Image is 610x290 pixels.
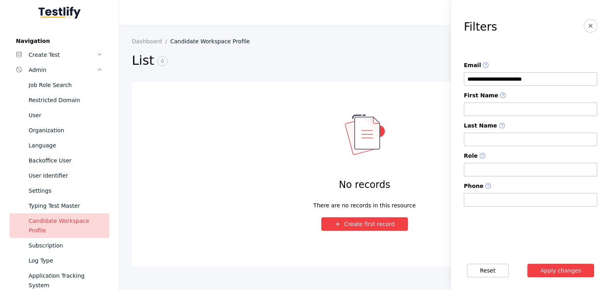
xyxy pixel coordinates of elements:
[29,271,103,290] div: Application Tracking System
[464,122,597,130] label: Last Name
[29,80,103,90] div: Job Role Search
[29,256,103,265] div: Log Type
[464,62,597,69] label: Email
[313,201,416,205] div: There are no records in this resource
[29,50,97,60] div: Create Test
[29,216,103,235] div: Candidate Workspace Profile
[321,217,408,231] button: Create first record
[29,95,103,105] div: Restricted Domain
[29,156,103,165] div: Backoffice User
[339,178,390,191] h4: No records
[29,201,103,211] div: Typing Test Master
[29,126,103,135] div: Organization
[29,241,103,250] div: Subscription
[157,56,168,66] span: 0
[464,92,597,99] label: First Name
[10,183,109,198] a: Settings
[10,238,109,253] a: Subscription
[464,183,597,190] label: Phone
[10,168,109,183] a: User Identifier
[10,38,109,44] label: Navigation
[464,21,497,33] h3: Filters
[10,153,109,168] a: Backoffice User
[10,198,109,213] a: Typing Test Master
[29,110,103,120] div: User
[464,153,597,160] label: Role
[10,138,109,153] a: Language
[10,77,109,93] a: Job Role Search
[29,186,103,195] div: Settings
[132,38,170,44] a: Dashboard
[170,38,257,44] a: Candidate Workspace Profile
[10,213,109,238] a: Candidate Workspace Profile
[10,123,109,138] a: Organization
[29,65,97,75] div: Admin
[29,171,103,180] div: User Identifier
[10,93,109,108] a: Restricted Domain
[132,52,464,69] h2: List
[10,253,109,268] a: Log Type
[467,264,509,277] button: Reset
[10,108,109,123] a: User
[39,6,81,19] img: Testlify - Backoffice
[29,141,103,150] div: Language
[527,264,595,277] button: Apply changes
